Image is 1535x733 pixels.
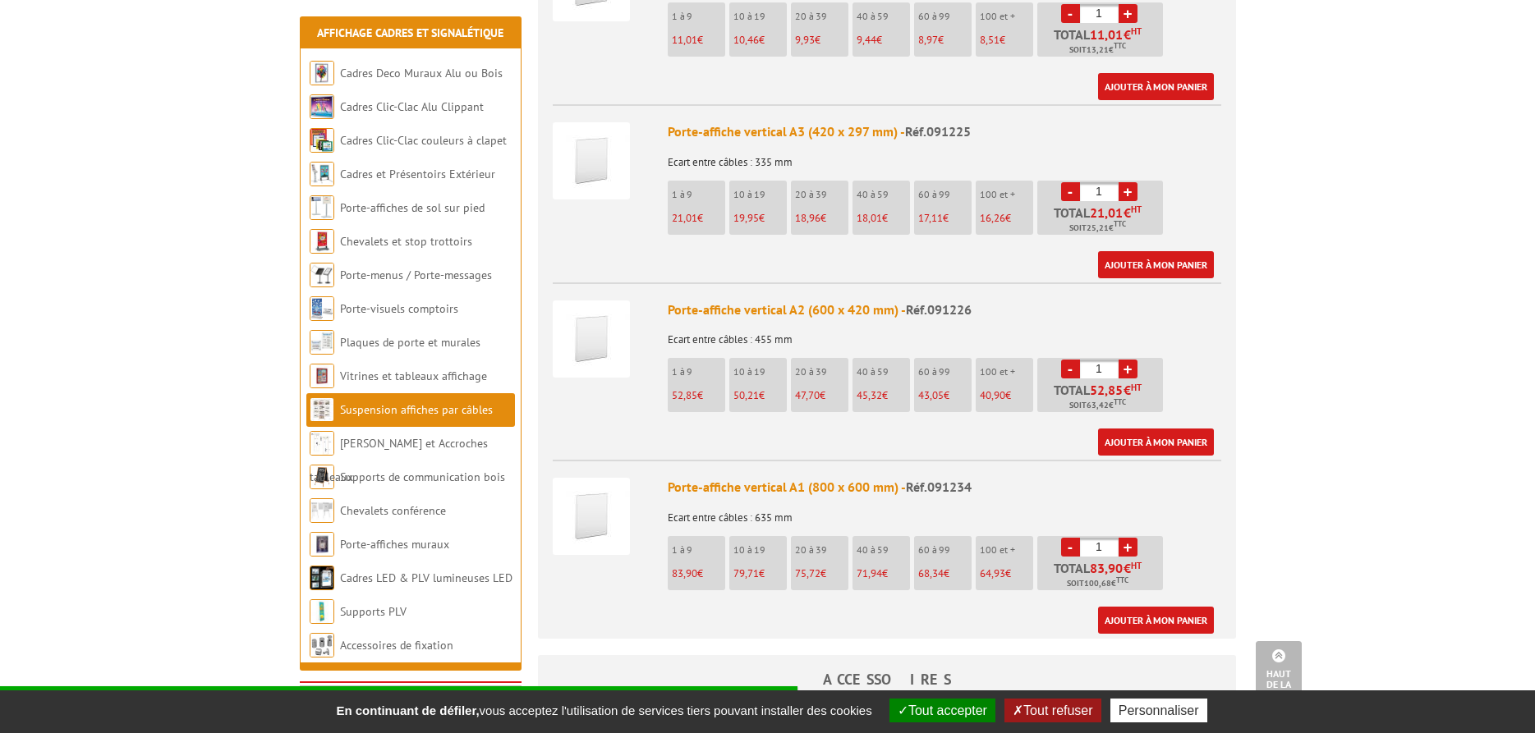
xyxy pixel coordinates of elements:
[889,699,995,722] button: Tout accepter
[1114,219,1126,228] sup: TTC
[1131,560,1142,571] sup: HT
[310,162,334,186] img: Cadres et Présentoirs Extérieur
[857,211,882,225] span: 18,01
[672,189,725,200] p: 1 à 9
[340,268,492,282] a: Porte-menus / Porte-messages
[328,703,880,717] span: vous acceptez l'utilisation de services tiers pouvant installer des cookies
[340,402,493,417] a: Suspension affiches par câbles
[1090,28,1124,41] span: 11,01
[733,33,759,47] span: 10,46
[733,366,787,378] p: 10 à 19
[310,436,488,484] a: [PERSON_NAME] et Accroches tableaux
[918,568,972,580] p: €
[905,123,971,140] span: Réf.091225
[672,544,725,556] p: 1 à 9
[918,189,972,200] p: 60 à 99
[1098,607,1214,634] a: Ajouter à mon panier
[340,200,485,215] a: Porte-affiches de sol sur pied
[1069,222,1126,235] span: Soit €
[310,263,334,287] img: Porte-menus / Porte-messages
[980,566,1005,580] span: 64,93
[310,94,334,119] img: Cadres Clic-Clac Alu Clippant
[672,211,697,225] span: 21,01
[1124,561,1131,575] span: €
[733,213,787,224] p: €
[1116,575,1128,584] sup: TTC
[795,34,848,46] p: €
[857,566,882,580] span: 71,94
[310,330,334,355] img: Plaques de porte et murales
[795,366,848,378] p: 20 à 39
[340,537,449,552] a: Porte-affiches muraux
[857,33,876,47] span: 9,44
[857,189,910,200] p: 40 à 59
[672,11,725,22] p: 1 à 9
[310,61,334,85] img: Cadres Deco Muraux Alu ou Bois
[918,11,972,22] p: 60 à 99
[310,566,334,590] img: Cadres LED & PLV lumineuses LED
[340,369,487,383] a: Vitrines et tableaux affichage
[668,478,1221,497] div: Porte-affiche vertical A1 (800 x 600 mm) -
[340,167,495,181] a: Cadres et Présentoirs Extérieur
[1114,397,1126,406] sup: TTC
[310,633,334,657] img: Accessoires de fixation
[733,390,787,401] p: €
[733,211,759,225] span: 19,95
[340,470,505,484] a: Supports de communication bois
[1124,383,1131,396] span: €
[672,34,725,46] p: €
[857,11,910,22] p: 40 à 59
[310,498,334,523] img: Chevalets conférence
[310,364,334,388] img: Vitrines et tableaux affichage
[340,66,503,80] a: Cadres Deco Muraux Alu ou Bois
[1119,538,1137,557] a: +
[1061,182,1080,201] a: -
[668,501,1221,524] p: Ecart entre câbles : 635 mm
[553,300,630,378] img: Porte-affiche vertical A2 (600 x 420 mm)
[795,33,815,47] span: 9,93
[1041,28,1163,57] p: Total
[795,213,848,224] p: €
[980,211,1005,225] span: 16,26
[340,234,472,249] a: Chevalets et stop trottoirs
[918,544,972,556] p: 60 à 99
[1041,561,1163,590] p: Total
[857,34,910,46] p: €
[918,390,972,401] p: €
[310,128,334,153] img: Cadres Clic-Clac couleurs à clapet
[1004,699,1101,722] button: Tout refuser
[1124,28,1131,41] span: €
[1119,4,1137,23] a: +
[1098,73,1214,100] a: Ajouter à mon panier
[336,703,479,717] strong: En continuant de défiler,
[672,213,725,224] p: €
[672,568,725,580] p: €
[795,544,848,556] p: 20 à 39
[980,213,1033,224] p: €
[1061,538,1080,557] a: -
[672,33,697,47] span: 11,01
[310,599,334,624] img: Supports PLV
[733,566,759,580] span: 79,71
[340,301,458,316] a: Porte-visuels comptoirs
[857,366,910,378] p: 40 à 59
[980,388,1005,402] span: 40,90
[1114,41,1126,50] sup: TTC
[795,211,820,225] span: 18,96
[553,478,630,555] img: Porte-affiche vertical A1 (800 x 600 mm)
[1119,182,1137,201] a: +
[918,388,944,402] span: 43,05
[340,335,480,350] a: Plaques de porte et murales
[795,189,848,200] p: 20 à 39
[310,195,334,220] img: Porte-affiches de sol sur pied
[340,503,446,518] a: Chevalets conférence
[672,388,697,402] span: 52,85
[1090,561,1124,575] span: 83,90
[733,189,787,200] p: 10 à 19
[918,34,972,46] p: €
[340,570,512,585] a: Cadres LED & PLV lumineuses LED
[1067,577,1128,590] span: Soit €
[918,33,938,47] span: 8,97
[1131,382,1142,393] sup: HT
[1087,222,1109,235] span: 25,21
